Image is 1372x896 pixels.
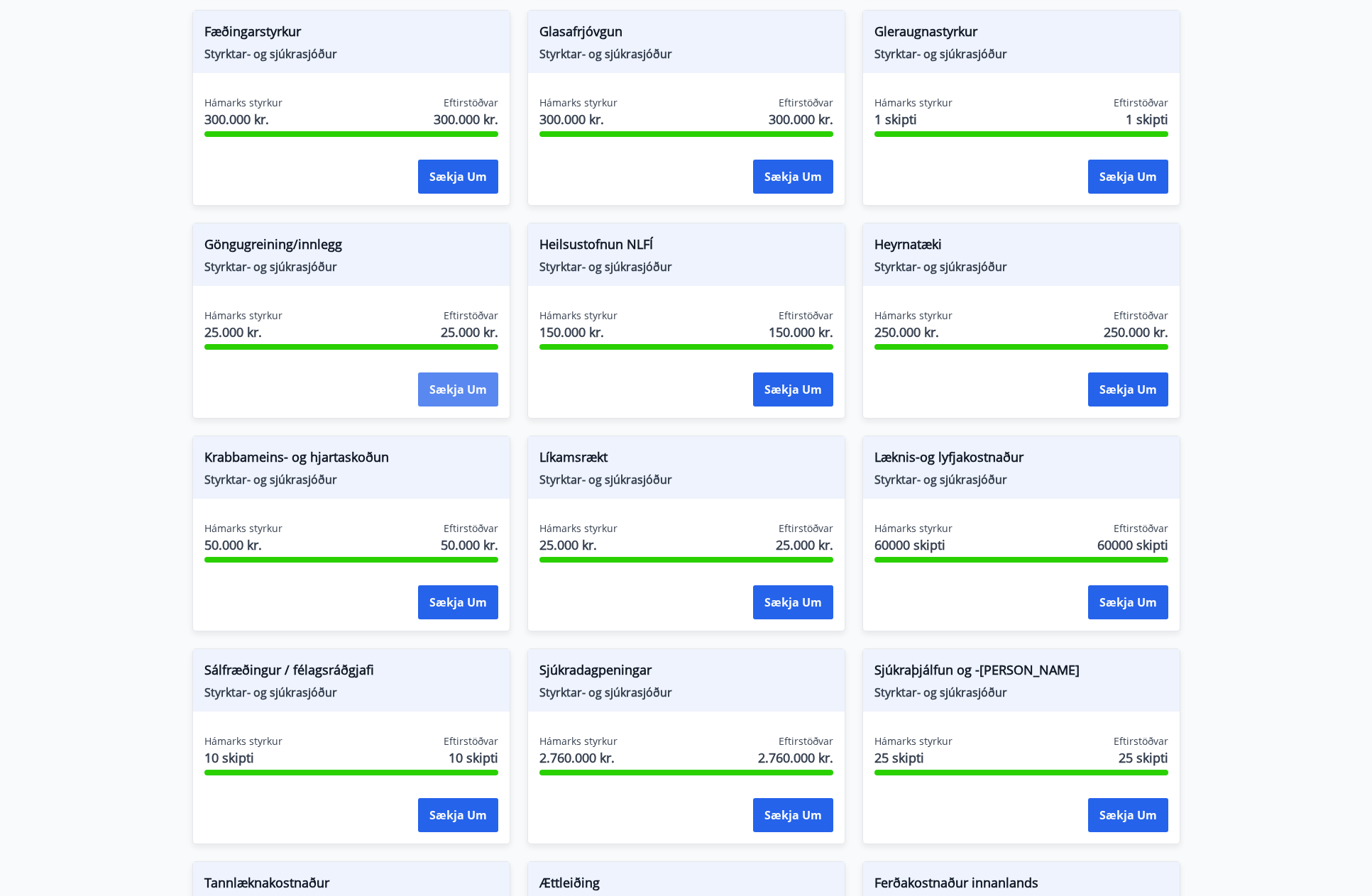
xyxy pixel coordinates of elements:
span: Hámarks styrkur [874,309,953,323]
span: 150.000 kr. [539,323,618,341]
span: Styrktar- og sjúkrasjóður [539,259,833,275]
span: Hámarks styrkur [204,734,282,748]
span: 300.000 kr. [434,110,498,128]
span: Eftirstöðvar [444,521,498,536]
span: 60000 skipti [874,536,953,554]
span: 1 skipti [1126,110,1168,128]
span: Styrktar- og sjúkrasjóður [204,472,498,487]
span: 300.000 kr. [769,110,833,128]
span: Hámarks styrkur [204,96,282,110]
span: 25.000 kr. [539,536,618,554]
span: Hámarks styrkur [539,96,618,110]
span: 300.000 kr. [204,110,282,128]
span: 25.000 kr. [441,323,498,341]
span: 50.000 kr. [204,536,282,554]
span: 25.000 kr. [204,323,282,341]
span: Hámarks styrkur [539,521,618,536]
span: 10 skipti [449,748,498,767]
span: Eftirstöðvar [779,734,833,748]
span: Eftirstöðvar [779,96,833,110]
button: Sækja um [418,160,498,194]
button: Sækja um [753,372,833,406]
span: Fæðingarstyrkur [204,22,498,46]
span: Styrktar- og sjúkrasjóður [874,472,1168,487]
span: Styrktar- og sjúkrasjóður [539,685,833,700]
span: Krabbameins- og hjartaskoðun [204,448,498,472]
span: 50.000 kr. [441,536,498,554]
span: Hámarks styrkur [874,734,953,748]
span: 250.000 kr. [1104,323,1168,341]
span: Styrktar- og sjúkrasjóður [874,259,1168,275]
span: Eftirstöðvar [1114,734,1168,748]
button: Sækja um [753,798,833,832]
span: Styrktar- og sjúkrasjóður [874,685,1168,700]
span: 25.000 kr. [776,536,833,554]
span: 1 skipti [874,110,953,128]
span: Sjúkradagpeningar [539,660,833,685]
span: 300.000 kr. [539,110,618,128]
span: 10 skipti [204,748,282,767]
span: Göngugreining/innlegg [204,235,498,259]
span: Líkamsrækt [539,448,833,472]
span: Hámarks styrkur [204,309,282,323]
span: Heilsustofnun NLFÍ [539,235,833,259]
span: Styrktar- og sjúkrasjóður [204,685,498,700]
span: Eftirstöðvar [444,734,498,748]
span: Eftirstöðvar [779,309,833,323]
span: 250.000 kr. [874,323,953,341]
button: Sækja um [418,585,498,619]
span: Eftirstöðvar [1114,521,1168,536]
span: Eftirstöðvar [1114,96,1168,110]
span: Eftirstöðvar [444,96,498,110]
span: Styrktar- og sjúkrasjóður [204,259,498,275]
span: Gleraugnastyrkur [874,22,1168,46]
button: Sækja um [1088,160,1168,194]
span: Hámarks styrkur [874,96,953,110]
span: Styrktar- og sjúkrasjóður [539,46,833,62]
span: 25 skipti [1119,748,1168,767]
button: Sækja um [753,160,833,194]
button: Sækja um [1088,798,1168,832]
span: 2.760.000 kr. [758,748,833,767]
span: 60000 skipti [1097,536,1168,554]
span: Styrktar- og sjúkrasjóður [539,472,833,487]
button: Sækja um [1088,585,1168,619]
button: Sækja um [753,585,833,619]
span: Hámarks styrkur [874,521,953,536]
button: Sækja um [1088,372,1168,406]
span: Læknis-og lyfjakostnaður [874,448,1168,472]
span: 2.760.000 kr. [539,748,618,767]
span: Sálfræðingur / félagsráðgjafi [204,660,498,685]
span: Styrktar- og sjúkrasjóður [204,46,498,62]
span: Eftirstöðvar [1114,309,1168,323]
span: Heyrnatæki [874,235,1168,259]
span: Hámarks styrkur [539,734,618,748]
span: 25 skipti [874,748,953,767]
span: Hámarks styrkur [539,309,618,323]
span: 150.000 kr. [769,323,833,341]
button: Sækja um [418,798,498,832]
span: Eftirstöðvar [779,521,833,536]
span: Hámarks styrkur [204,521,282,536]
span: Glasafrjóvgun [539,22,833,46]
span: Eftirstöðvar [444,309,498,323]
button: Sækja um [418,372,498,406]
span: Sjúkraþjálfun og -[PERSON_NAME] [874,660,1168,685]
span: Styrktar- og sjúkrasjóður [874,46,1168,62]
